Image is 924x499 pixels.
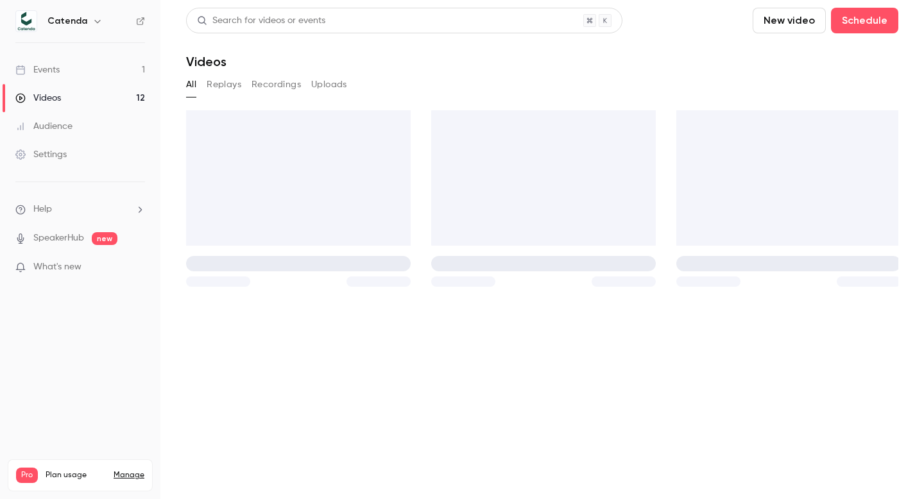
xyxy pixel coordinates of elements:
img: Catenda [16,11,37,31]
h6: Catenda [47,15,87,28]
button: Uploads [311,74,347,95]
div: Audience [15,120,73,133]
button: Schedule [831,8,898,33]
span: new [92,232,117,245]
div: Events [15,63,60,76]
iframe: Noticeable Trigger [130,262,145,273]
a: Manage [114,470,144,480]
li: help-dropdown-opener [15,203,145,216]
div: Search for videos or events [197,14,325,28]
a: SpeakerHub [33,232,84,245]
button: Replays [207,74,241,95]
span: What's new [33,260,81,274]
h1: Videos [186,54,227,69]
button: New video [753,8,826,33]
span: Pro [16,468,38,483]
section: Videos [186,8,898,491]
div: Videos [15,92,61,105]
span: Plan usage [46,470,106,480]
button: Recordings [252,74,301,95]
button: All [186,74,196,95]
span: Help [33,203,52,216]
div: Settings [15,148,67,161]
